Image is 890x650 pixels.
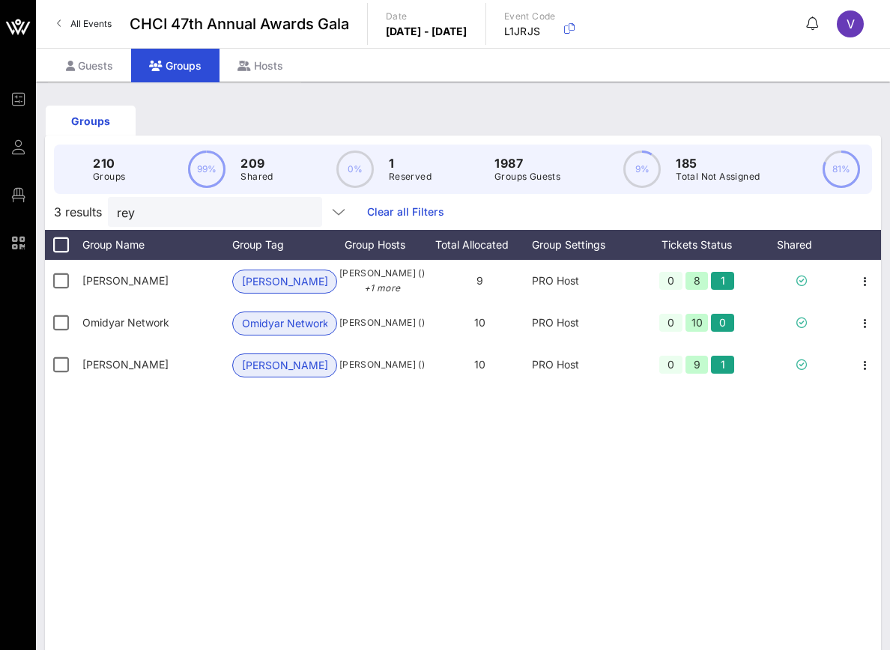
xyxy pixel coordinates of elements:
div: Groups [131,49,220,82]
div: 0 [659,314,682,332]
span: 9 [476,274,483,287]
span: 10 [474,316,485,329]
span: 10 [474,358,485,371]
div: V [837,10,864,37]
span: [PERSON_NAME] [242,270,327,293]
div: 0 [711,314,734,332]
p: Groups [93,169,125,184]
div: PRO Host [532,260,637,302]
p: 210 [93,154,125,172]
p: 209 [240,154,273,172]
span: CHCI 47th Annual Awards Gala [130,13,349,35]
div: Guests [48,49,131,82]
p: L1JRJS [504,24,556,39]
div: Group Settings [532,230,637,260]
div: Group Hosts [337,230,427,260]
div: 1 [711,272,734,290]
a: All Events [48,12,121,36]
div: 0 [659,356,682,374]
a: Clear all Filters [367,204,444,220]
div: Total Allocated [427,230,532,260]
p: Date [386,9,467,24]
span: Cargill [82,274,169,287]
p: 185 [676,154,760,172]
p: 1 [389,154,432,172]
span: [PERSON_NAME] () [337,357,427,372]
p: Total Not Assigned [676,169,760,184]
div: Tickets Status [637,230,757,260]
div: Group Tag [232,230,337,260]
span: Reynolds [82,358,169,371]
div: Hosts [220,49,301,82]
div: 8 [685,272,709,290]
span: [PERSON_NAME] [242,354,327,377]
span: [PERSON_NAME] () [337,266,427,296]
div: 0 [659,272,682,290]
div: PRO Host [532,302,637,344]
span: 3 results [54,203,102,221]
span: Omidyar Network [82,316,169,329]
p: [DATE] - [DATE] [386,24,467,39]
p: 1987 [494,154,560,172]
span: All Events [70,18,112,29]
p: Shared [240,169,273,184]
div: 9 [685,356,709,374]
p: Reserved [389,169,432,184]
div: PRO Host [532,344,637,386]
p: Event Code [504,9,556,24]
div: Group Name [82,230,232,260]
div: 10 [685,314,709,332]
p: +1 more [337,281,427,296]
p: Groups Guests [494,169,560,184]
span: Omidyar Network [242,312,327,335]
div: 1 [711,356,734,374]
span: V [847,16,855,31]
div: Shared [757,230,847,260]
span: [PERSON_NAME] () [337,315,427,330]
div: Groups [46,113,136,129]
